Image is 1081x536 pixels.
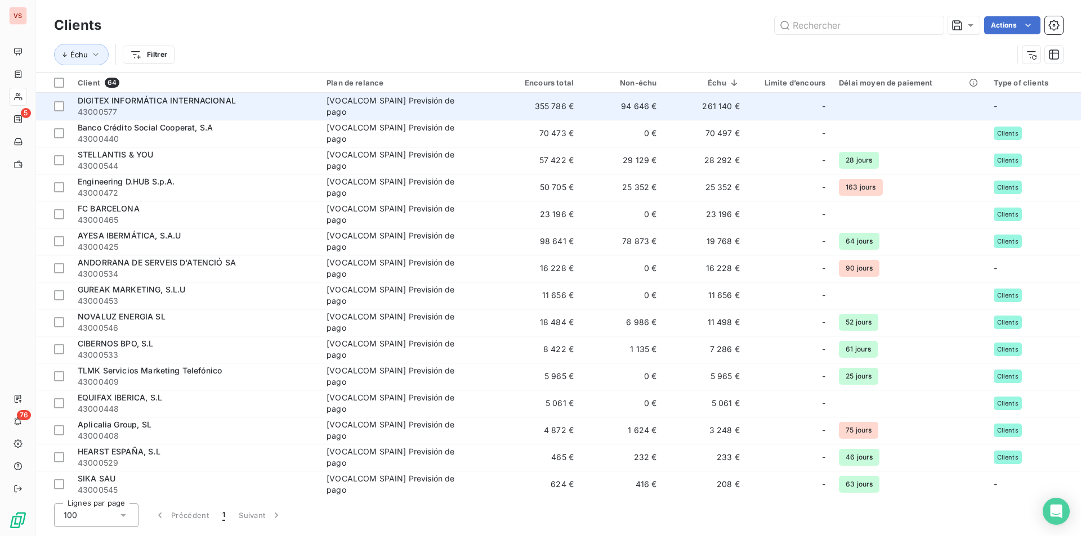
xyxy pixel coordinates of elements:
td: 19 768 € [663,228,746,255]
td: 0 € [580,120,663,147]
span: 163 jours [839,179,882,196]
td: 16 228 € [663,255,746,282]
span: Banco Crédito Social Cooperat, S.A [78,123,213,132]
div: [VOCALCOM SPAIN] Previsión de pago [327,203,467,226]
td: 11 498 € [663,309,746,336]
td: 7 286 € [663,336,746,363]
td: 355 786 € [498,93,580,120]
span: EQUIFAX IBERICA, S.L [78,393,162,402]
span: 43000577 [78,106,313,118]
button: Précédent [148,503,216,527]
td: 16 228 € [498,255,580,282]
td: 1 624 € [580,417,663,444]
td: 4 872 € [498,417,580,444]
button: Échu [54,44,109,65]
div: [VOCALCOM SPAIN] Previsión de pago [327,446,467,469]
div: Délai moyen de paiement [839,78,980,87]
div: [VOCALCOM SPAIN] Previsión de pago [327,284,467,307]
span: Clients [997,427,1019,434]
td: 3 248 € [663,417,746,444]
div: [VOCALCOM SPAIN] Previsión de pago [327,257,467,280]
span: ANDORRANA DE SERVEIS D'ATENCIÓ SA [78,258,236,267]
td: 233 € [663,444,746,471]
span: TLMK Servicios Marketing Telefónico [78,366,222,375]
button: Suivant [232,503,289,527]
span: 43000409 [78,376,313,388]
td: 50 705 € [498,174,580,201]
span: Client [78,78,100,87]
td: 25 352 € [663,174,746,201]
span: 76 [17,410,31,420]
td: 18 484 € [498,309,580,336]
button: Actions [984,16,1040,34]
span: 64 [105,78,119,88]
span: HEARST ESPAÑA, S.L [78,447,160,456]
td: 0 € [580,390,663,417]
td: 23 196 € [498,201,580,228]
span: 90 jours [839,260,879,277]
td: 5 061 € [498,390,580,417]
td: 208 € [663,471,746,498]
span: Clients [997,400,1019,407]
span: - [822,290,825,301]
td: 416 € [580,471,663,498]
td: 6 986 € [580,309,663,336]
span: Clients [997,292,1019,299]
td: 0 € [580,201,663,228]
div: [VOCALCOM SPAIN] Previsión de pago [327,473,467,496]
td: 23 196 € [663,201,746,228]
span: - [822,155,825,166]
td: 0 € [580,363,663,390]
span: 63 jours [839,476,879,493]
div: Limite d’encours [753,78,825,87]
td: 70 497 € [663,120,746,147]
td: 98 641 € [498,228,580,255]
span: - [822,398,825,409]
span: 75 jours [839,422,878,439]
span: - [994,101,997,111]
td: 5 965 € [498,363,580,390]
td: 5 061 € [663,390,746,417]
span: 64 jours [839,233,879,250]
span: 43000448 [78,403,313,415]
span: - [822,317,825,328]
td: 78 873 € [580,228,663,255]
span: Clients [997,373,1019,380]
td: 11 656 € [498,282,580,309]
img: Logo LeanPay [9,511,27,529]
span: 52 jours [839,314,878,331]
span: - [822,101,825,112]
span: Clients [997,238,1019,245]
span: Clients [997,319,1019,326]
span: - [822,452,825,463]
span: Clients [997,346,1019,353]
span: 43000408 [78,430,313,442]
span: - [822,236,825,247]
div: [VOCALCOM SPAIN] Previsión de pago [327,311,467,334]
span: AYESA IBERMÁTICA, S.A.U [78,231,181,240]
td: 232 € [580,444,663,471]
div: Échu [670,78,739,87]
td: 25 352 € [580,174,663,201]
span: STELLANTIS & YOU [78,150,153,159]
span: Engineering D.HUB S.p.A. [78,177,175,186]
td: 465 € [498,444,580,471]
span: SIKA SAU [78,474,115,483]
span: 43000546 [78,322,313,334]
span: - [822,371,825,382]
div: [VOCALCOM SPAIN] Previsión de pago [327,176,467,199]
input: Rechercher [775,16,944,34]
div: Open Intercom Messenger [1043,498,1070,525]
td: 28 292 € [663,147,746,174]
td: 0 € [580,255,663,282]
span: 100 [64,510,77,521]
span: - [822,479,825,490]
td: 8 422 € [498,336,580,363]
td: 29 129 € [580,147,663,174]
span: 46 jours [839,449,879,466]
span: 1 [222,510,225,521]
div: [VOCALCOM SPAIN] Previsión de pago [327,338,467,361]
span: 61 jours [839,341,878,358]
span: - [994,479,997,489]
span: CIBERNOS BPO, S.L [78,339,154,348]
